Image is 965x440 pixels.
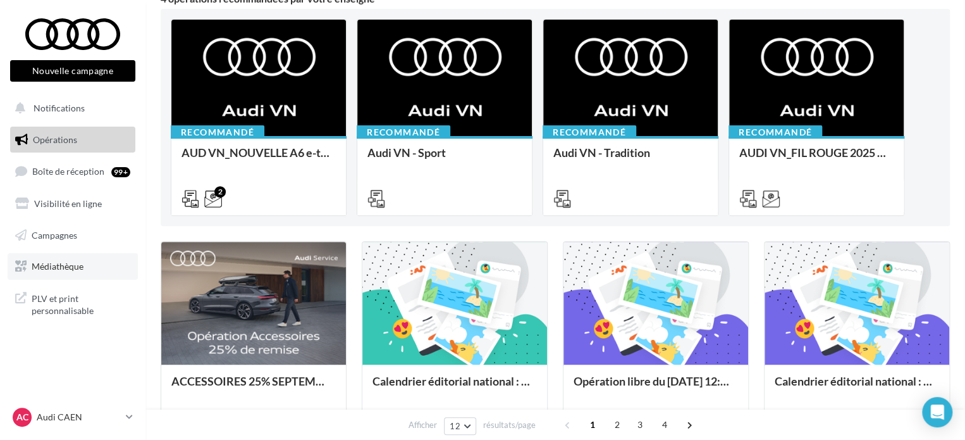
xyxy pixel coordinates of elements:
span: AC [16,411,28,424]
div: 99+ [111,167,130,177]
a: AC Audi CAEN [10,405,135,429]
div: 2 [214,186,226,198]
div: Open Intercom Messenger [922,397,952,427]
div: Audi VN - Sport [367,146,522,172]
div: ACCESSOIRES 25% SEPTEMBRE - AUDI SERVICE [171,375,336,400]
span: Afficher [409,419,437,431]
div: Recommandé [357,125,450,139]
a: Médiathèque [8,253,138,280]
span: Visibilité en ligne [34,198,102,209]
a: Boîte de réception99+ [8,158,138,185]
span: Opérations [33,134,77,145]
span: Boîte de réception [32,166,104,177]
div: AUDI VN_FIL ROUGE 2025 - A1, Q2, Q3, Q5 et Q4 e-tron [739,146,894,172]
div: Recommandé [543,125,636,139]
p: Audi CAEN [37,411,121,424]
a: PLV et print personnalisable [8,285,138,322]
button: Nouvelle campagne [10,60,135,82]
div: Calendrier éditorial national : du 02.09 au 03.09 [372,375,537,400]
span: 3 [630,415,650,435]
span: 2 [607,415,627,435]
a: Visibilité en ligne [8,191,138,217]
a: Campagnes [8,222,138,249]
div: Calendrier éditorial national : semaine du 25.08 au 31.08 [775,375,939,400]
span: 12 [450,421,460,431]
span: 1 [582,415,603,435]
span: Notifications [34,103,85,113]
div: Recommandé [728,125,822,139]
div: Opération libre du [DATE] 12:06 [574,375,738,400]
div: Recommandé [171,125,264,139]
span: Médiathèque [32,261,83,272]
span: 4 [655,415,675,435]
a: Opérations [8,127,138,153]
span: Campagnes [32,229,77,240]
span: résultats/page [483,419,536,431]
button: 12 [444,417,476,435]
button: Notifications [8,95,133,122]
div: AUD VN_NOUVELLE A6 e-tron [181,146,336,172]
div: Audi VN - Tradition [553,146,708,172]
span: PLV et print personnalisable [32,290,130,317]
